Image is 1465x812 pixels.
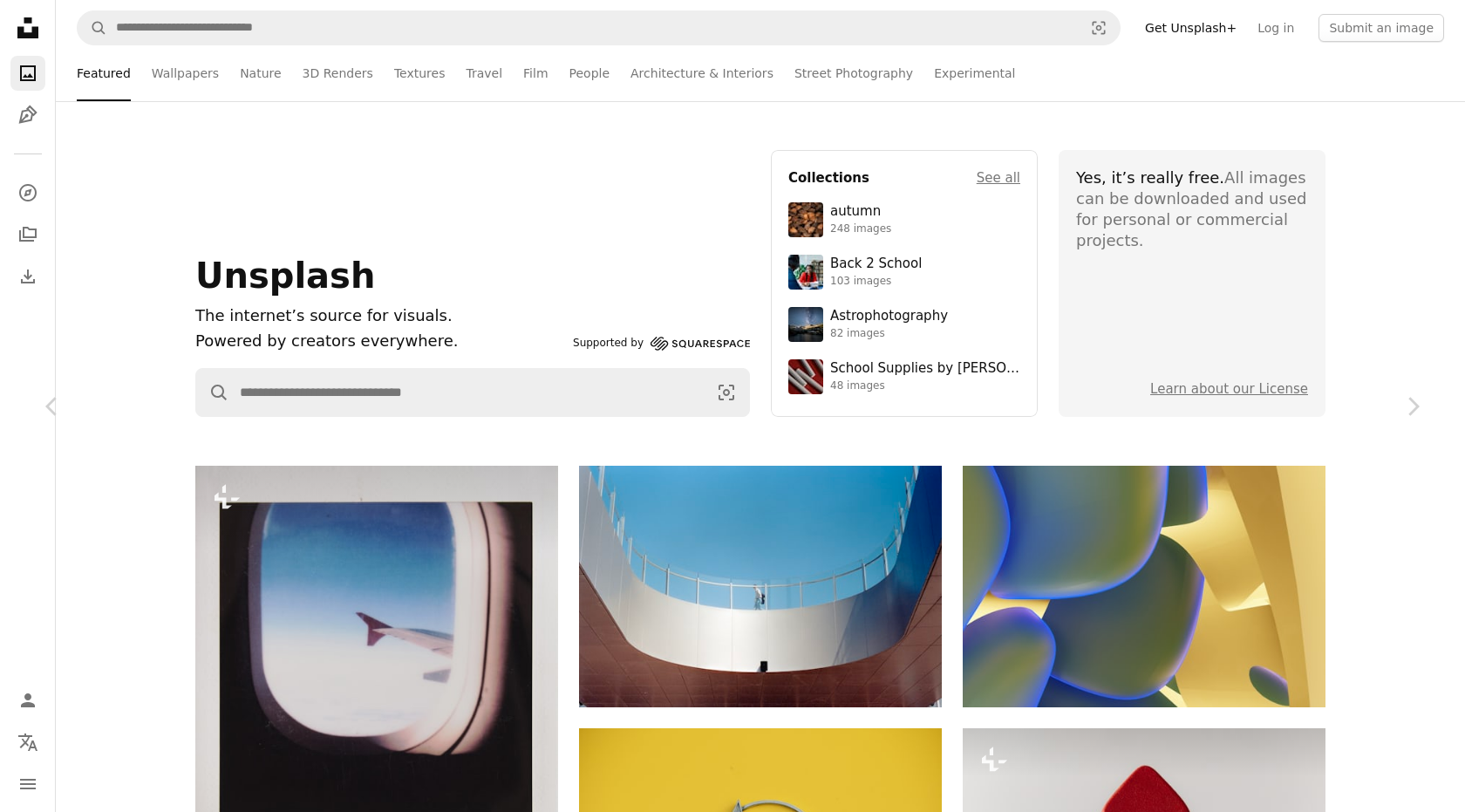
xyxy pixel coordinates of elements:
[195,329,566,354] p: Powered by creators everywhere.
[788,255,1020,290] a: Back 2 School103 images
[830,275,922,289] div: 103 images
[963,578,1325,594] a: Abstract organic shapes with blue and yellow gradients
[1076,168,1224,187] span: Yes, it’s really free.
[10,56,45,91] a: Photos
[1247,14,1305,42] a: Log in
[830,203,891,221] div: autumn
[788,255,823,290] img: premium_photo-1683135218355-6d72011bf303
[788,202,1020,237] a: autumn248 images
[704,369,749,416] button: Visual search
[303,45,373,101] a: 3D Renders
[830,308,948,325] div: Astrophotography
[788,359,823,394] img: premium_photo-1715107534993-67196b65cde7
[195,304,566,329] h1: The internet’s source for visuals.
[10,175,45,210] a: Explore
[10,767,45,802] button: Menu
[10,259,45,294] a: Download History
[10,725,45,760] button: Language
[830,379,1020,393] div: 48 images
[1135,14,1247,42] a: Get Unsplash+
[10,98,45,133] a: Illustrations
[78,11,107,44] button: Search Unsplash
[579,578,942,594] a: Modern architecture with a person on a balcony
[788,202,823,237] img: photo-1637983927634-619de4ccecac
[788,167,869,188] h4: Collections
[630,45,773,101] a: Architecture & Interiors
[196,369,229,416] button: Search Unsplash
[466,45,502,101] a: Travel
[523,45,548,101] a: Film
[788,307,823,342] img: photo-1538592487700-be96de73306f
[240,45,281,101] a: Nature
[830,256,922,273] div: Back 2 School
[1150,381,1308,397] a: Learn about our License
[1318,14,1444,42] button: Submit an image
[963,466,1325,707] img: Abstract organic shapes with blue and yellow gradients
[152,45,219,101] a: Wallpapers
[788,307,1020,342] a: Astrophotography82 images
[77,10,1121,45] form: Find visuals sitewide
[830,327,948,341] div: 82 images
[794,45,913,101] a: Street Photography
[830,360,1020,378] div: School Supplies by [PERSON_NAME]
[830,222,891,236] div: 248 images
[1076,167,1308,251] div: All images can be downloaded and used for personal or commercial projects.
[934,45,1015,101] a: Experimental
[10,683,45,718] a: Log in / Sign up
[788,359,1020,394] a: School Supplies by [PERSON_NAME]48 images
[977,167,1020,188] a: See all
[1360,323,1465,490] a: Next
[579,466,942,707] img: Modern architecture with a person on a balcony
[394,45,446,101] a: Textures
[195,368,750,417] form: Find visuals sitewide
[573,333,750,354] a: Supported by
[569,45,610,101] a: People
[10,217,45,252] a: Collections
[1078,11,1120,44] button: Visual search
[195,256,375,296] span: Unsplash
[195,671,558,686] a: View from an airplane window, looking at the wing.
